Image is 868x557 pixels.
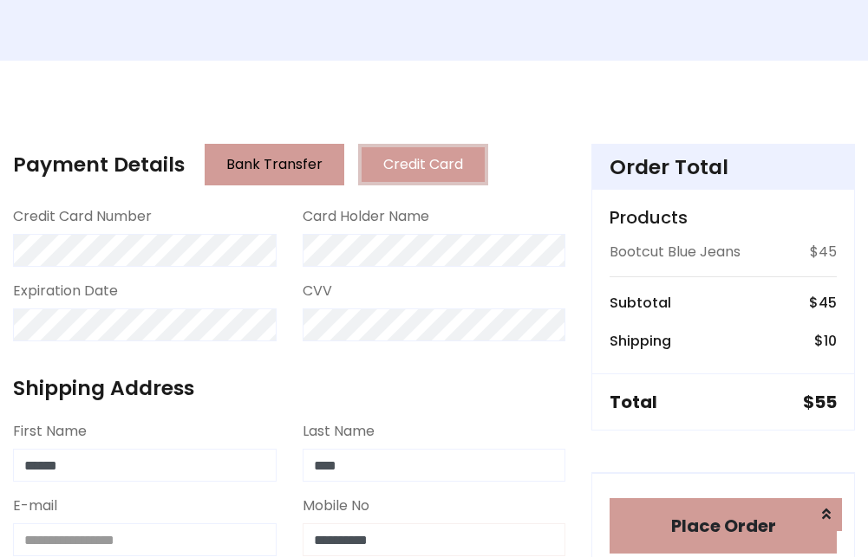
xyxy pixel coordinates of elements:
[13,281,118,301] label: Expiration Date
[814,390,837,414] span: 55
[803,392,837,412] h5: $
[610,498,837,554] button: Place Order
[814,333,837,349] h6: $
[13,421,87,442] label: First Name
[358,144,488,185] button: Credit Card
[303,421,375,442] label: Last Name
[13,376,565,400] h4: Shipping Address
[819,293,837,313] span: 45
[610,295,671,311] h6: Subtotal
[303,281,332,301] label: CVV
[13,206,152,227] label: Credit Card Number
[610,242,741,262] p: Bootcut Blue Jeans
[610,392,657,412] h5: Total
[610,155,837,179] h4: Order Total
[13,495,57,516] label: E-mail
[610,207,837,228] h5: Products
[810,242,837,262] p: $45
[13,152,185,177] h4: Payment Details
[205,144,344,185] button: Bank Transfer
[610,333,671,349] h6: Shipping
[303,495,369,516] label: Mobile No
[824,331,837,351] span: 10
[303,206,429,227] label: Card Holder Name
[809,295,837,311] h6: $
